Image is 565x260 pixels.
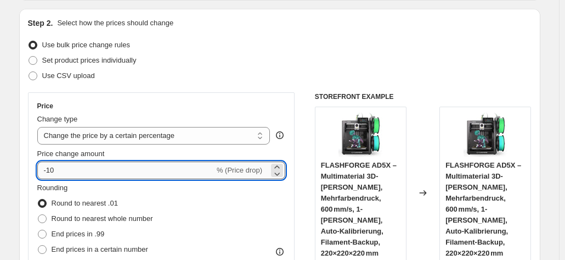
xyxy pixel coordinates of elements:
span: Round to nearest whole number [52,214,153,223]
span: Set product prices individually [42,56,137,64]
span: FLASHFORGE AD5X – Multimaterial 3D-[PERSON_NAME], Mehrfarbendruck, 600 mm/s, 1-[PERSON_NAME], Aut... [445,161,521,257]
img: 71v60Pb3LoL_80x.jpg [338,113,382,157]
span: Round to nearest .01 [52,199,118,207]
span: % (Price drop) [217,166,262,174]
span: Rounding [37,184,68,192]
span: Use CSV upload [42,71,95,80]
span: End prices in a certain number [52,245,148,253]
span: End prices in .99 [52,230,105,238]
span: Change type [37,115,78,123]
input: -15 [37,162,214,179]
span: Price change amount [37,150,105,158]
h3: Price [37,102,53,110]
div: help [274,130,285,141]
p: Select how the prices should change [57,18,173,29]
span: Use bulk price change rules [42,41,130,49]
h6: STOREFRONT EXAMPLE [315,92,532,101]
span: FLASHFORGE AD5X – Multimaterial 3D-[PERSON_NAME], Mehrfarbendruck, 600 mm/s, 1-[PERSON_NAME], Aut... [321,161,397,257]
h2: Step 2. [28,18,53,29]
img: 71v60Pb3LoL_80x.jpg [464,113,507,157]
